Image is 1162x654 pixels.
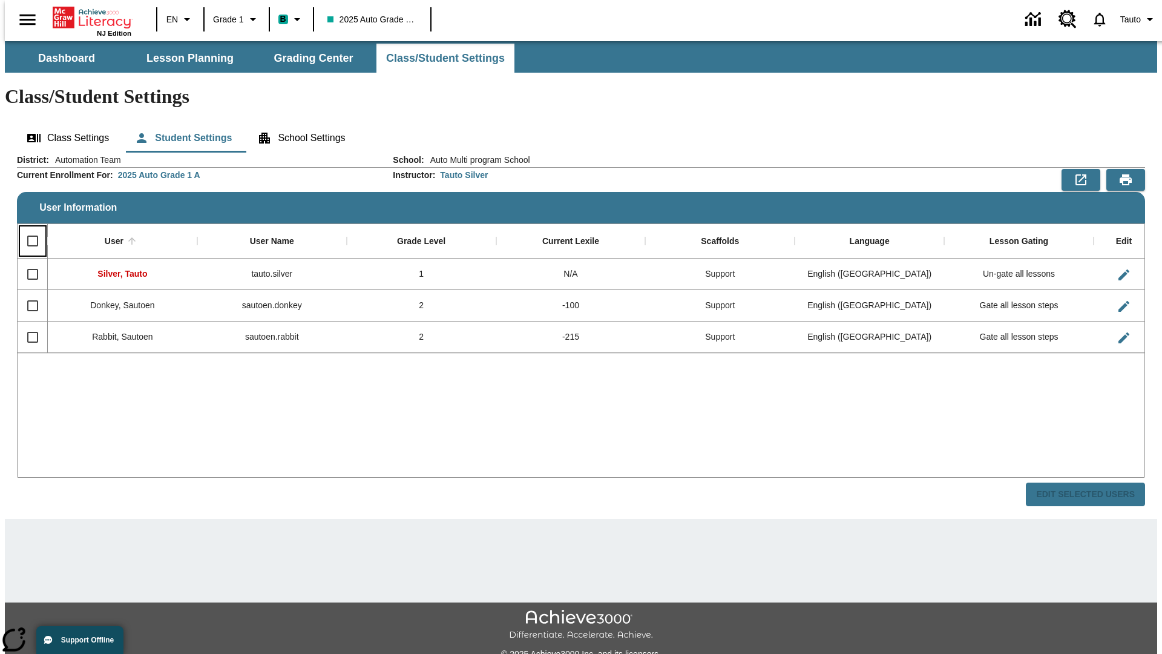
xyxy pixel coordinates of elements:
[496,259,646,290] div: N/A
[1112,294,1136,319] button: Edit User
[166,13,178,26] span: EN
[440,169,488,181] div: Tauto Silver
[53,5,131,30] a: Home
[90,300,154,310] span: Donkey, Sautoen
[1115,8,1162,30] button: Profile/Settings
[386,51,505,65] span: Class/Student Settings
[1051,3,1084,36] a: Resource Center, Will open in new tab
[376,44,514,73] button: Class/Student Settings
[424,154,530,166] span: Auto Multi program School
[250,236,294,247] div: User Name
[347,322,496,353] div: 2
[36,626,123,654] button: Support Offline
[542,236,599,247] div: Current Lexile
[274,51,353,65] span: Grading Center
[208,8,265,30] button: Grade: Grade 1, Select a grade
[393,155,424,165] h2: School :
[645,259,795,290] div: Support
[17,154,1145,507] div: User Information
[17,124,119,153] button: Class Settings
[146,51,234,65] span: Lesson Planning
[1112,326,1136,350] button: Edit User
[944,259,1094,290] div: Un-gate all lessons
[280,12,286,27] span: B
[125,124,241,153] button: Student Settings
[130,44,251,73] button: Lesson Planning
[645,290,795,322] div: Support
[17,124,1145,153] div: Class/Student Settings
[795,322,944,353] div: English (US)
[393,170,435,180] h2: Instructor :
[1084,4,1115,35] a: Notifications
[253,44,374,73] button: Grading Center
[1120,13,1141,26] span: Tauto
[795,290,944,322] div: English (US)
[97,269,147,279] span: Silver, Tauto
[39,202,117,213] span: User Information
[850,236,890,247] div: Language
[38,51,95,65] span: Dashboard
[1106,169,1145,191] button: Print Preview
[701,236,739,247] div: Scaffolds
[17,170,113,180] h2: Current Enrollment For :
[1062,169,1100,191] button: Export to CSV
[17,155,49,165] h2: District :
[496,322,646,353] div: -215
[197,259,347,290] div: tauto.silver
[105,236,123,247] div: User
[61,636,114,644] span: Support Offline
[496,290,646,322] div: -100
[1112,263,1136,287] button: Edit User
[97,30,131,37] span: NJ Edition
[274,8,309,30] button: Boost Class color is teal. Change class color
[1018,3,1051,36] a: Data Center
[197,322,347,353] div: sautoen.rabbit
[5,85,1157,108] h1: Class/Student Settings
[944,290,1094,322] div: Gate all lesson steps
[509,610,653,641] img: Achieve3000 Differentiate Accelerate Achieve
[795,259,944,290] div: English (US)
[5,44,516,73] div: SubNavbar
[397,236,445,247] div: Grade Level
[161,8,200,30] button: Language: EN, Select a language
[118,169,200,181] div: 2025 Auto Grade 1 A
[990,236,1048,247] div: Lesson Gating
[645,322,795,353] div: Support
[5,41,1157,73] div: SubNavbar
[6,44,127,73] button: Dashboard
[213,13,244,26] span: Grade 1
[53,4,131,37] div: Home
[327,13,417,26] span: 2025 Auto Grade 1 A
[10,2,45,38] button: Open side menu
[944,322,1094,353] div: Gate all lesson steps
[92,332,153,342] span: Rabbit, Sautoen
[248,124,355,153] button: School Settings
[197,290,347,322] div: sautoen.donkey
[49,154,121,166] span: Automation Team
[1116,236,1132,247] div: Edit
[347,290,496,322] div: 2
[347,259,496,290] div: 1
